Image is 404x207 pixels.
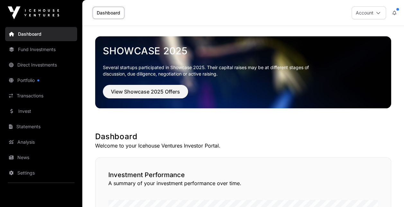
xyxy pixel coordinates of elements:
[95,36,391,108] img: Showcase 2025
[352,6,386,19] button: Account
[93,7,124,19] a: Dashboard
[95,131,391,142] h1: Dashboard
[5,89,77,103] a: Transactions
[5,104,77,118] a: Invest
[5,42,77,57] a: Fund Investments
[108,170,378,179] h2: Investment Performance
[5,73,77,87] a: Portfolio
[103,91,188,98] a: View Showcase 2025 Offers
[5,135,77,149] a: Analysis
[103,45,383,57] a: Showcase 2025
[5,27,77,41] a: Dashboard
[5,150,77,165] a: News
[5,166,77,180] a: Settings
[108,179,378,187] p: A summary of your investment performance over time.
[8,6,59,19] img: Icehouse Ventures Logo
[5,58,77,72] a: Direct Investments
[95,142,391,149] p: Welcome to your Icehouse Ventures Investor Portal.
[111,88,180,95] span: View Showcase 2025 Offers
[5,120,77,134] a: Statements
[103,85,188,98] button: View Showcase 2025 Offers
[372,176,404,207] iframe: Chat Widget
[103,64,319,77] p: Several startups participated in Showcase 2025. Their capital raises may be at different stages o...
